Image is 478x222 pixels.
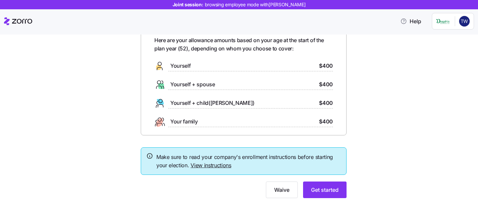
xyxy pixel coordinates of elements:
button: Waive [266,182,298,198]
span: $400 [319,80,333,89]
span: $400 [319,99,333,107]
span: Help [400,17,421,25]
span: $400 [319,62,333,70]
img: 52f843b15811f85557b5000208e339a5 [459,16,470,27]
button: Help [395,15,427,28]
img: Employer logo [436,17,449,25]
a: View instructions [191,162,231,169]
span: Yourself + child([PERSON_NAME]) [170,99,255,107]
span: Make sure to read your company's enrollment instructions before starting your election. [156,153,341,170]
span: Yourself [170,62,191,70]
span: Here are your allowance amounts based on your age at the start of the plan year ( 52 ), depending... [154,36,333,53]
span: Joint session: [173,1,306,8]
button: Get started [303,182,347,198]
span: Yourself + spouse [170,80,215,89]
span: $400 [319,117,333,126]
span: browsing employee mode with [PERSON_NAME] [205,1,306,8]
span: Get started [311,186,339,194]
span: Waive [274,186,289,194]
span: Your family [170,117,198,126]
